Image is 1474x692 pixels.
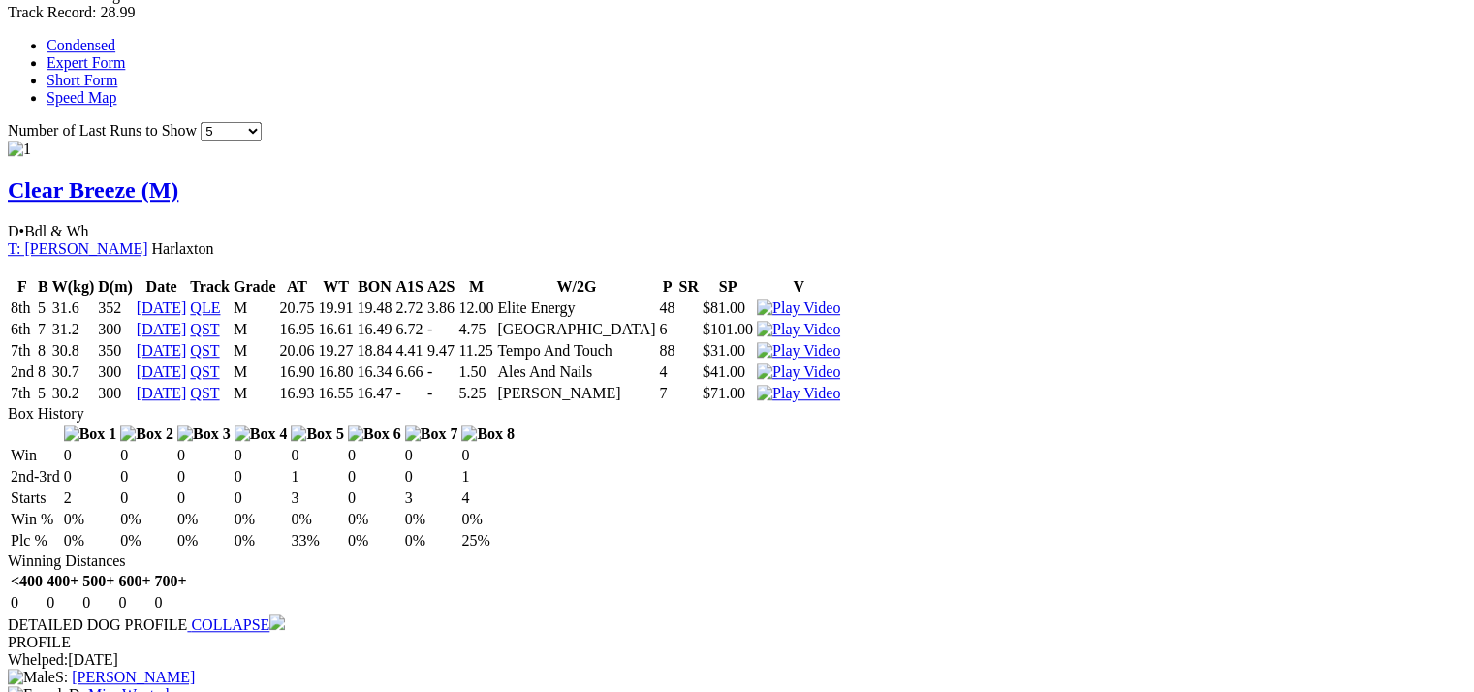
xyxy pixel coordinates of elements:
[51,362,96,382] td: 30.7
[317,362,354,382] td: 16.80
[659,362,676,382] td: 4
[404,467,459,487] td: 0
[404,488,459,508] td: 3
[290,446,345,465] td: 0
[190,342,219,359] a: QST
[278,277,315,297] th: AT
[317,341,354,361] td: 19.27
[317,277,354,297] th: WT
[347,531,402,550] td: 0%
[8,177,178,203] a: Clear Breeze (M)
[317,384,354,403] td: 16.55
[233,320,277,339] td: M
[8,669,68,685] span: S:
[97,341,134,361] td: 350
[8,552,1466,570] div: Winning Distances
[137,299,187,316] a: [DATE]
[460,531,516,550] td: 25%
[154,572,188,591] th: 700+
[291,425,344,443] img: Box 5
[757,363,840,381] img: Play Video
[457,384,494,403] td: 5.25
[46,572,79,591] th: 400+
[10,510,61,529] td: Win %
[659,277,676,297] th: P
[702,277,754,297] th: SP
[51,277,96,297] th: W(kg)
[190,385,219,401] a: QST
[81,572,115,591] th: 500+
[290,531,345,550] td: 33%
[117,572,151,591] th: 600+
[187,616,285,633] a: COLLAPSE
[347,510,402,529] td: 0%
[137,385,187,401] a: [DATE]
[278,320,315,339] td: 16.95
[10,341,35,361] td: 7th
[757,363,840,380] a: View replay
[97,277,134,297] th: D(m)
[496,320,656,339] td: [GEOGRAPHIC_DATA]
[177,425,231,443] img: Box 3
[10,467,61,487] td: 2nd-3rd
[10,277,35,297] th: F
[190,299,220,316] a: QLE
[63,467,118,487] td: 0
[10,384,35,403] td: 7th
[757,299,840,316] a: View replay
[702,384,754,403] td: $71.00
[426,277,455,297] th: A2S
[10,320,35,339] td: 6th
[317,320,354,339] td: 16.61
[8,651,1466,669] div: [DATE]
[405,425,458,443] img: Box 7
[233,299,277,318] td: M
[394,341,423,361] td: 4.41
[356,299,392,318] td: 19.48
[8,223,89,239] span: D Bdl & Wh
[278,384,315,403] td: 16.93
[137,342,187,359] a: [DATE]
[37,320,49,339] td: 7
[457,277,494,297] th: M
[496,384,656,403] td: [PERSON_NAME]
[47,89,116,106] a: Speed Map
[496,341,656,361] td: Tempo And Touch
[426,320,455,339] td: -
[176,488,232,508] td: 0
[97,320,134,339] td: 300
[426,362,455,382] td: -
[119,531,174,550] td: 0%
[10,593,44,613] td: 0
[496,299,656,318] td: Elite Energy
[348,425,401,443] img: Box 6
[190,363,219,380] a: QST
[356,362,392,382] td: 16.34
[457,362,494,382] td: 1.50
[137,363,187,380] a: [DATE]
[460,510,516,529] td: 0%
[81,593,115,613] td: 0
[10,362,35,382] td: 2nd
[136,277,188,297] th: Date
[659,341,676,361] td: 88
[189,277,231,297] th: Track
[37,341,49,361] td: 8
[176,446,232,465] td: 0
[496,277,656,297] th: W/2G
[356,341,392,361] td: 18.84
[757,299,840,317] img: Play Video
[347,467,402,487] td: 0
[659,320,676,339] td: 6
[457,320,494,339] td: 4.75
[233,384,277,403] td: M
[119,488,174,508] td: 0
[10,488,61,508] td: Starts
[278,299,315,318] td: 20.75
[46,593,79,613] td: 0
[404,531,459,550] td: 0%
[394,384,423,403] td: -
[317,299,354,318] td: 19.91
[8,122,197,139] span: Number of Last Runs to Show
[756,277,841,297] th: V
